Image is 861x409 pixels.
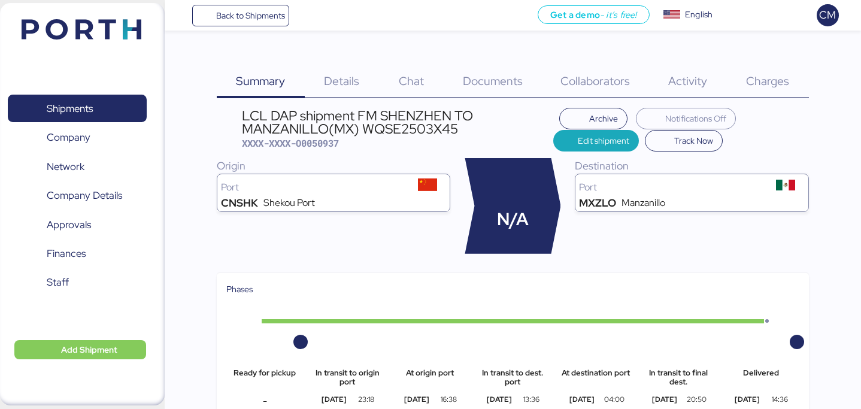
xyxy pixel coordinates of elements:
div: [DATE] [392,394,441,405]
div: In transit to final dest. [640,369,717,386]
button: Edit shipment [553,130,639,152]
div: [DATE] [309,394,359,405]
div: At origin port [392,369,468,386]
span: Notifications Off [665,111,726,126]
span: Add Shipment [61,343,117,357]
div: LCL DAP shipment FM SHENZHEN TO MANZANILLO(MX) WQSE2503X45 [242,109,554,136]
span: Collaborators [560,73,630,89]
button: Archive [559,108,627,129]
div: 14:36 [760,394,799,405]
div: Port [579,183,767,192]
div: 13:36 [512,394,551,405]
a: Back to Shipments [192,5,290,26]
button: Add Shipment [14,340,146,359]
div: Shekou Port [263,198,315,208]
a: Company [8,124,147,152]
div: [DATE] [640,394,690,405]
a: Approvals [8,211,147,238]
a: Company Details [8,182,147,210]
div: Ready for pickup [226,369,303,386]
div: Phases [226,283,799,296]
span: Company [47,129,90,146]
div: Delivered [723,369,799,386]
span: Shipments [47,100,93,117]
button: Notifications Off [636,108,736,129]
div: CNSHK [221,198,258,208]
div: [DATE] [557,394,607,405]
span: Documents [463,73,523,89]
span: Company Details [47,187,122,204]
a: Shipments [8,95,147,122]
span: Approvals [47,216,91,234]
div: [DATE] [474,394,524,405]
span: Network [47,158,84,175]
div: Port [221,183,409,192]
a: Staff [8,269,147,296]
div: 23:18 [347,394,386,405]
button: Menu [172,5,192,26]
div: In transit to dest. port [474,369,551,386]
div: - [226,394,303,408]
span: Chat [399,73,424,89]
div: In transit to origin port [309,369,386,386]
div: 16:38 [429,394,468,405]
a: Network [8,153,147,180]
span: Back to Shipments [216,8,285,23]
span: Track Now [674,134,713,148]
span: Staff [47,274,69,291]
span: Finances [47,245,86,262]
span: CM [819,7,836,23]
div: [DATE] [723,394,772,405]
div: 20:50 [677,394,716,405]
span: Charges [746,73,789,89]
span: Edit shipment [578,134,629,148]
div: MXZLO [579,198,616,208]
span: XXXX-XXXX-O0050937 [242,137,339,149]
div: English [685,8,713,21]
span: Activity [668,73,707,89]
div: 04:00 [595,394,633,405]
span: Details [324,73,359,89]
div: Destination [575,158,808,174]
span: Summary [236,73,285,89]
div: Origin [217,158,450,174]
a: Finances [8,240,147,268]
div: At destination port [557,369,634,386]
button: Track Now [645,130,723,152]
span: Archive [589,111,618,126]
span: N/A [497,207,529,232]
div: Manzanillo [622,198,665,208]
